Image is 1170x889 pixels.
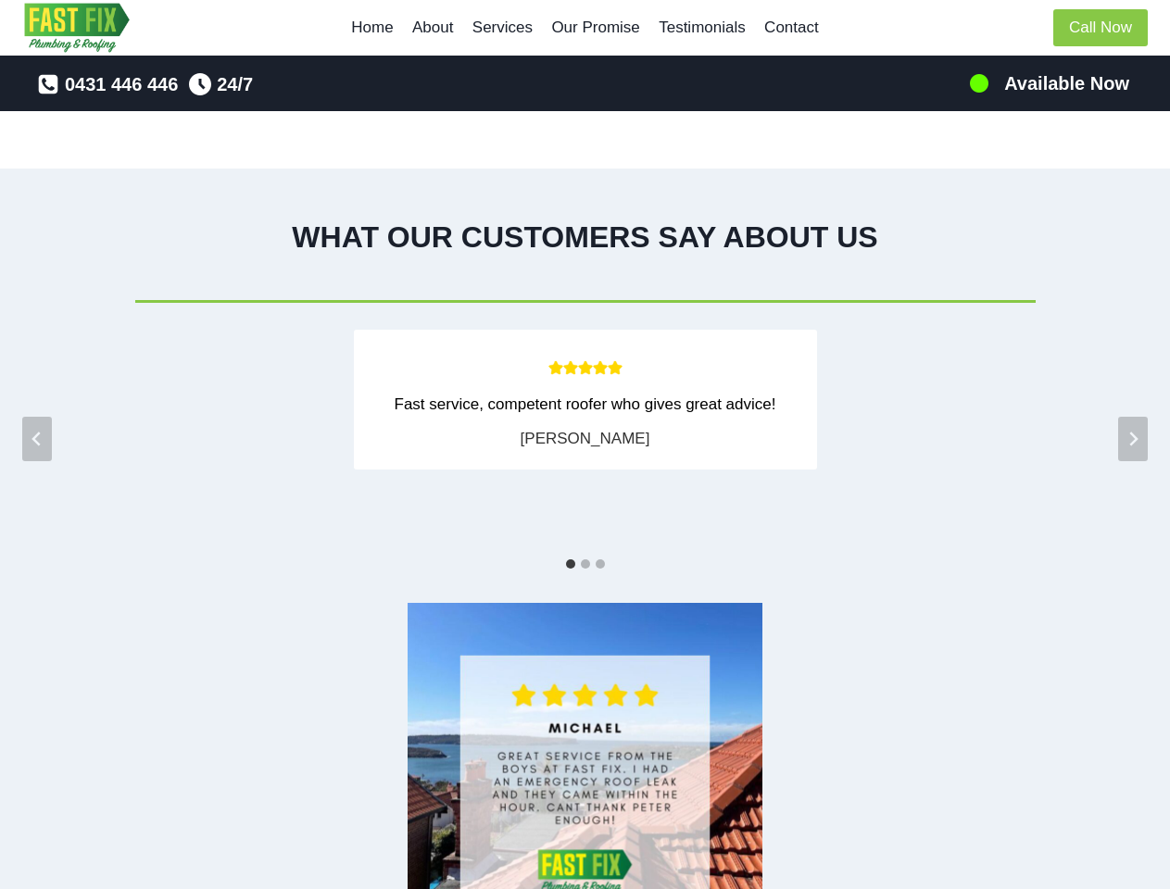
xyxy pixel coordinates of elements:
[521,426,650,451] div: [PERSON_NAME]
[755,6,828,50] a: Contact
[342,6,828,50] nav: Primary Navigation
[22,556,1148,571] ul: Select a slide to show
[581,559,590,569] button: Go to slide 2
[1118,417,1148,461] button: Next slide
[1004,69,1129,97] h5: Available Now
[403,6,463,50] a: About
[968,72,990,94] img: 100-percents.png
[463,6,543,50] a: Services
[65,69,178,99] span: 0431 446 446
[55,330,1115,520] li: 1 of 3
[22,215,1148,259] h1: WHAT OUR CUSTOMERS SAY ABOUT US
[1053,9,1148,47] a: Call Now
[342,6,403,50] a: Home
[596,559,605,569] button: Go to slide 3
[566,559,575,569] button: Go to slide 1
[372,357,799,382] div: 5 out of 5 stars
[649,6,755,50] a: Testimonials
[37,69,178,99] a: 0431 446 446
[22,417,52,461] button: Go to last slide
[372,392,799,417] blockquote: Fast service, competent roofer who gives great advice!
[217,69,253,99] span: 24/7
[542,6,649,50] a: Our Promise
